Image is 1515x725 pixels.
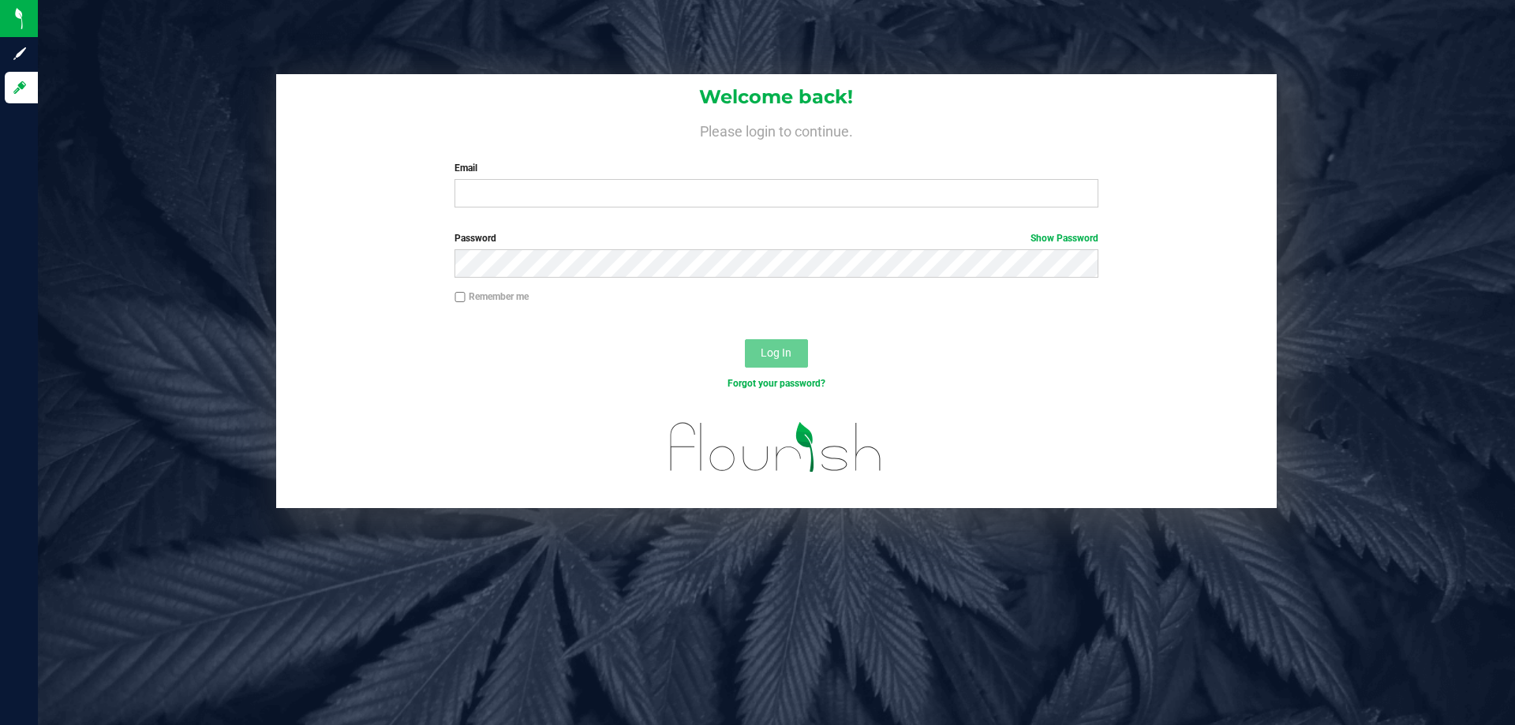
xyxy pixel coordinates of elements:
[761,346,791,359] span: Log In
[12,80,28,95] inline-svg: Log in
[454,233,496,244] span: Password
[276,87,1277,107] h1: Welcome back!
[745,339,808,368] button: Log In
[12,46,28,62] inline-svg: Sign up
[454,292,466,303] input: Remember me
[454,161,1098,175] label: Email
[454,290,529,304] label: Remember me
[728,378,825,389] a: Forgot your password?
[651,407,901,488] img: flourish_logo.svg
[276,120,1277,139] h4: Please login to continue.
[1031,233,1098,244] a: Show Password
